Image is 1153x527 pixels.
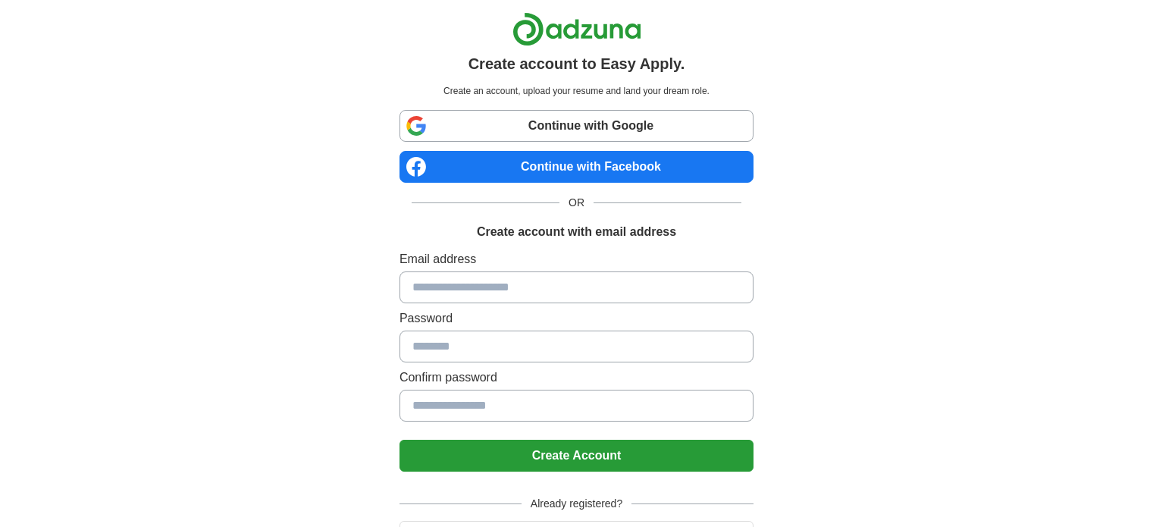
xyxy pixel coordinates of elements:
h1: Create account with email address [477,223,676,241]
label: Email address [399,250,754,268]
label: Confirm password [399,369,754,387]
h1: Create account to Easy Apply. [468,52,685,75]
button: Create Account [399,440,754,472]
label: Password [399,309,754,328]
a: Continue with Google [399,110,754,142]
img: Adzuna logo [512,12,641,46]
span: OR [559,195,594,211]
p: Create an account, upload your resume and land your dream role. [403,84,750,98]
span: Already registered? [522,496,631,512]
a: Continue with Facebook [399,151,754,183]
